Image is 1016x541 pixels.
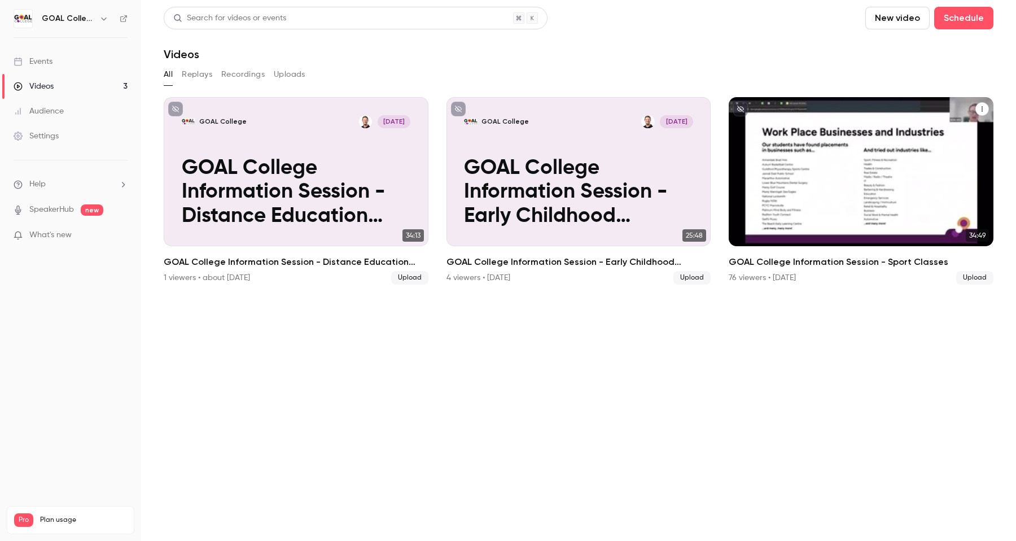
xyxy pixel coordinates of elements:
[164,97,428,285] li: GOAL College Information Session - Distance Education Classes
[446,97,711,285] li: GOAL College Information Session - Early Childhood Classes
[956,271,993,285] span: Upload
[182,66,212,84] button: Replays
[168,102,183,116] button: unpublished
[42,13,95,24] h6: GOAL College
[464,156,693,228] p: GOAL College Information Session - Early Childhood Classes
[164,97,993,285] ul: Videos
[164,47,199,61] h1: Videos
[29,229,72,241] span: What's new
[164,255,428,269] h2: GOAL College Information Session - Distance Education Classes
[464,115,477,128] img: GOAL College Information Session - Early Childhood Classes
[14,10,32,28] img: GOAL College
[402,229,424,242] span: 34:13
[14,106,64,117] div: Audience
[446,97,711,285] a: GOAL College Information Session - Early Childhood ClassesGOAL CollegeBrad Chitty[DATE]GOAL Colle...
[865,7,930,29] button: New video
[114,230,128,241] iframe: Noticeable Trigger
[729,255,993,269] h2: GOAL College Information Session - Sport Classes
[359,115,372,128] img: Brad Chitty
[966,229,989,242] span: 34:49
[934,7,993,29] button: Schedule
[199,117,247,126] p: GOAL College
[391,271,428,285] span: Upload
[40,516,127,525] span: Plan usage
[182,115,195,128] img: GOAL College Information Session - Distance Education Classes
[729,272,796,283] div: 76 viewers • [DATE]
[729,97,993,285] a: 34:49GOAL College Information Session - Sport Classes76 viewers • [DATE]Upload
[164,66,173,84] button: All
[14,56,52,67] div: Events
[451,102,466,116] button: unpublished
[221,66,265,84] button: Recordings
[446,272,510,283] div: 4 viewers • [DATE]
[378,115,410,128] span: [DATE]
[182,156,410,228] p: GOAL College Information Session - Distance Education Classes
[173,12,286,24] div: Search for videos or events
[660,115,693,128] span: [DATE]
[81,204,103,216] span: new
[729,97,993,285] li: GOAL College Information Session - Sport Classes
[14,130,59,142] div: Settings
[14,513,33,527] span: Pro
[14,81,54,92] div: Videos
[274,66,305,84] button: Uploads
[733,102,748,116] button: unpublished
[481,117,529,126] p: GOAL College
[641,115,654,128] img: Brad Chitty
[164,7,993,534] section: Videos
[29,178,46,190] span: Help
[164,97,428,285] a: GOAL College Information Session - Distance Education ClassesGOAL CollegeBrad Chitty[DATE]GOAL Co...
[446,255,711,269] h2: GOAL College Information Session - Early Childhood Classes
[14,178,128,190] li: help-dropdown-opener
[29,204,74,216] a: SpeakerHub
[682,229,706,242] span: 25:48
[164,272,250,283] div: 1 viewers • about [DATE]
[673,271,711,285] span: Upload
